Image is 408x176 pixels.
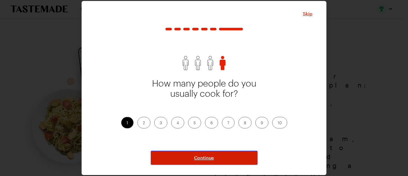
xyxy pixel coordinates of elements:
span: Continue [194,155,214,161]
span: Skip [303,11,312,17]
button: Close [303,11,312,17]
label: 3 [154,117,167,128]
button: NextStepButton [151,151,258,165]
label: 1 [121,117,134,128]
label: 8 [238,117,251,128]
label: 4 [171,117,184,128]
label: 2 [137,117,150,128]
label: 5 [188,117,201,128]
label: 10 [272,117,287,128]
p: How many people do you usually cook for? [150,79,258,112]
label: 7 [222,117,235,128]
label: 9 [255,117,268,128]
label: 6 [205,117,218,128]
